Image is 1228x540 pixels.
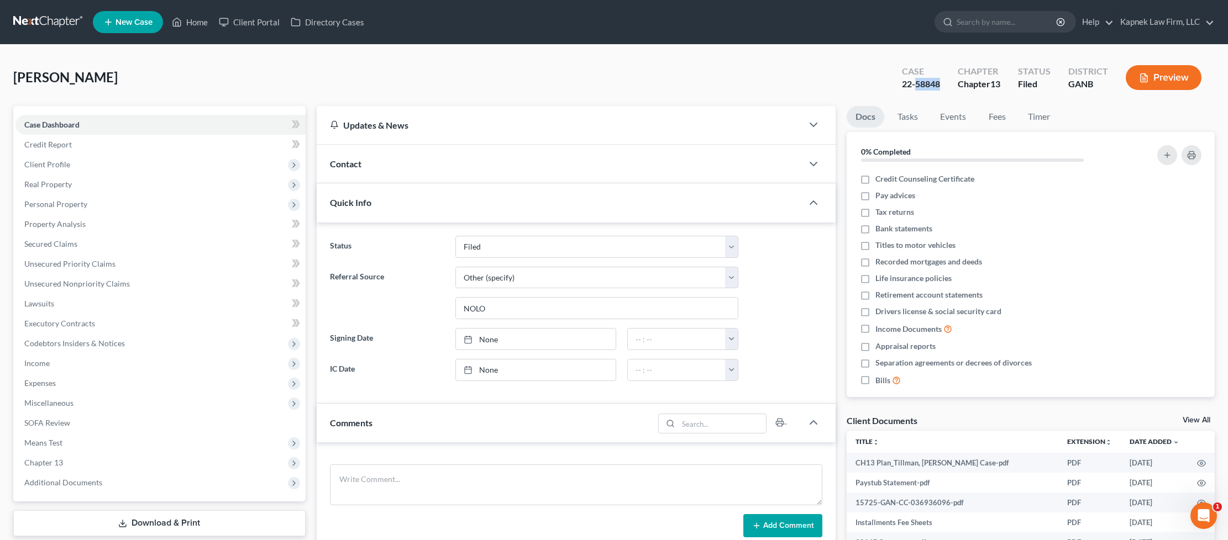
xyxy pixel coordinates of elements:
[24,259,116,268] span: Unsecured Priority Claims
[285,12,370,32] a: Directory Cases
[875,273,952,284] span: Life insurance policies
[1115,12,1214,32] a: Kapnek Law Firm, LLC
[15,294,306,314] a: Lawsuits
[13,510,306,536] a: Download & Print
[875,190,915,201] span: Pay advices
[1077,12,1114,32] a: Help
[330,417,372,428] span: Comments
[875,375,890,386] span: Bills
[1058,512,1121,532] td: PDF
[1105,439,1112,446] i: unfold_more
[861,147,911,156] strong: 0% Completed
[24,458,63,467] span: Chapter 13
[24,398,74,407] span: Miscellaneous
[330,197,371,208] span: Quick Info
[875,223,932,234] span: Bank statements
[875,306,1001,317] span: Drivers license & social security card
[847,453,1058,473] td: CH13 Plan_Tillman, [PERSON_NAME] Case-pdf
[875,240,956,251] span: Titles to motor vehicles
[628,359,726,380] input: -- : --
[875,324,942,335] span: Income Documents
[1130,437,1179,446] a: Date Added expand_more
[324,236,450,258] label: Status
[847,106,884,128] a: Docs
[958,65,1000,78] div: Chapter
[743,514,822,537] button: Add Comment
[24,418,70,427] span: SOFA Review
[456,298,738,319] input: Other Referral Source
[1018,78,1051,91] div: Filed
[15,234,306,254] a: Secured Claims
[24,478,102,487] span: Additional Documents
[990,78,1000,89] span: 13
[324,328,450,350] label: Signing Date
[24,378,56,388] span: Expenses
[628,329,726,350] input: -- : --
[847,415,917,426] div: Client Documents
[856,437,879,446] a: Titleunfold_more
[1173,439,1179,446] i: expand_more
[456,359,615,380] a: None
[166,12,213,32] a: Home
[931,106,975,128] a: Events
[958,78,1000,91] div: Chapter
[1068,65,1108,78] div: District
[1068,78,1108,91] div: GANB
[24,140,72,149] span: Credit Report
[15,214,306,234] a: Property Analysis
[116,18,153,27] span: New Case
[24,319,95,328] span: Executory Contracts
[679,414,767,433] input: Search...
[847,493,1058,512] td: 15725-GAN-CC-036936096-pdf
[15,413,306,433] a: SOFA Review
[875,173,974,184] span: Credit Counseling Certificate
[324,267,450,320] label: Referral Source
[15,115,306,135] a: Case Dashboard
[1121,473,1188,493] td: [DATE]
[875,256,982,267] span: Recorded mortgages and deeds
[873,439,879,446] i: unfold_more
[1018,65,1051,78] div: Status
[24,120,80,129] span: Case Dashboard
[1058,473,1121,493] td: PDF
[1213,502,1222,511] span: 1
[1126,65,1201,90] button: Preview
[1183,416,1210,424] a: View All
[875,341,936,352] span: Appraisal reports
[1121,493,1188,512] td: [DATE]
[24,199,87,209] span: Personal Property
[324,359,450,381] label: IC Date
[15,274,306,294] a: Unsecured Nonpriority Claims
[957,12,1058,32] input: Search by name...
[213,12,285,32] a: Client Portal
[456,329,615,350] a: None
[330,158,361,169] span: Contact
[24,219,86,229] span: Property Analysis
[875,357,1032,368] span: Separation agreements or decrees of divorces
[24,160,70,169] span: Client Profile
[24,438,62,447] span: Means Test
[847,473,1058,493] td: Paystub Statement-pdf
[24,338,125,348] span: Codebtors Insiders & Notices
[875,207,914,218] span: Tax returns
[889,106,927,128] a: Tasks
[24,279,130,288] span: Unsecured Nonpriority Claims
[902,78,940,91] div: 22-58848
[24,358,50,368] span: Income
[902,65,940,78] div: Case
[1067,437,1112,446] a: Extensionunfold_more
[15,254,306,274] a: Unsecured Priority Claims
[1190,502,1217,529] iframe: Intercom live chat
[979,106,1015,128] a: Fees
[1019,106,1059,128] a: Timer
[330,119,790,131] div: Updates & News
[24,299,54,308] span: Lawsuits
[1121,453,1188,473] td: [DATE]
[15,135,306,155] a: Credit Report
[13,69,118,85] span: [PERSON_NAME]
[24,239,77,248] span: Secured Claims
[1058,453,1121,473] td: PDF
[875,289,983,300] span: Retirement account statements
[1058,493,1121,512] td: PDF
[15,314,306,333] a: Executory Contracts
